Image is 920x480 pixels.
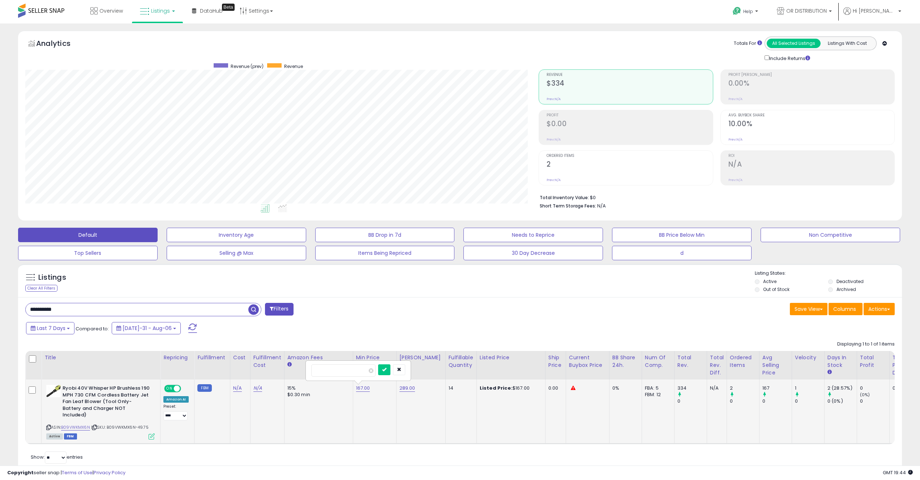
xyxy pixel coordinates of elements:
[612,228,752,242] button: BB Price Below Min
[547,137,561,142] small: Prev: N/A
[163,396,189,403] div: Amazon AI
[728,79,894,89] h2: 0.00%
[645,354,671,369] div: Num of Comp.
[727,1,765,23] a: Help
[795,398,824,404] div: 0
[480,385,540,391] div: $167.00
[163,354,191,361] div: Repricing
[36,38,85,50] h5: Analytics
[763,278,776,284] label: Active
[853,7,896,14] span: Hi [PERSON_NAME]
[860,354,886,369] div: Total Profit
[759,54,819,62] div: Include Returns
[233,385,242,392] a: N/A
[893,354,907,377] div: Total Profit Diff.
[820,39,874,48] button: Listings With Cost
[728,97,743,101] small: Prev: N/A
[62,469,93,476] a: Terms of Use
[356,354,393,361] div: Min Price
[222,4,235,11] div: Tooltip anchor
[25,285,57,292] div: Clear All Filters
[677,398,707,404] div: 0
[287,385,347,391] div: 15%
[547,79,713,89] h2: $334
[677,354,704,369] div: Total Rev.
[836,278,864,284] label: Deactivated
[732,7,741,16] i: Get Help
[597,202,606,209] span: N/A
[827,354,854,369] div: Days In Stock
[728,120,894,129] h2: 10.00%
[762,398,792,404] div: 0
[151,7,170,14] span: Listings
[287,361,292,368] small: Amazon Fees.
[356,385,370,392] a: 167.00
[547,73,713,77] span: Revenue
[547,113,713,117] span: Profit
[449,385,471,391] div: 14
[165,386,174,392] span: ON
[44,354,157,361] div: Title
[795,354,821,361] div: Velocity
[864,303,895,315] button: Actions
[287,391,347,398] div: $0.30 min
[463,228,603,242] button: Needs to Reprice
[728,113,894,117] span: Avg. Buybox Share
[315,246,455,260] button: Items Being Repriced
[46,385,61,397] img: 31YRIpDSfaL._SL40_.jpg
[265,303,293,316] button: Filters
[315,228,455,242] button: BB Drop in 7d
[762,385,792,391] div: 167
[755,270,902,277] p: Listing States:
[399,385,415,392] a: 289.00
[18,228,158,242] button: Default
[843,7,901,23] a: Hi [PERSON_NAME]
[860,385,889,391] div: 0
[763,286,790,292] label: Out of Stock
[612,246,752,260] button: d
[180,386,192,392] span: OFF
[548,385,560,391] div: 0.00
[547,97,561,101] small: Prev: N/A
[167,246,306,260] button: Selling @ Max
[480,385,513,391] b: Listed Price:
[860,398,889,404] div: 0
[612,385,636,391] div: 0%
[540,203,596,209] b: Short Term Storage Fees:
[730,385,759,391] div: 2
[46,385,155,438] div: ASIN:
[94,469,125,476] a: Privacy Policy
[734,40,762,47] div: Totals For
[163,404,189,420] div: Preset:
[540,194,589,201] b: Total Inventory Value:
[233,354,247,361] div: Cost
[287,354,350,361] div: Amazon Fees
[64,433,77,440] span: FBM
[612,354,639,369] div: BB Share 24h.
[836,286,856,292] label: Archived
[547,154,713,158] span: Ordered Items
[786,7,827,14] span: OR DISTRIBUTION
[710,385,721,391] div: N/A
[123,325,172,332] span: [DATE]-31 - Aug-06
[197,384,211,392] small: FBM
[76,325,109,332] span: Compared to:
[827,369,832,376] small: Days In Stock.
[827,398,857,404] div: 0 (0%)
[728,154,894,158] span: ROI
[167,228,306,242] button: Inventory Age
[883,469,913,476] span: 2025-08-14 19:44 GMT
[38,273,66,283] h5: Listings
[569,354,606,369] div: Current Buybox Price
[743,8,753,14] span: Help
[728,137,743,142] small: Prev: N/A
[767,39,821,48] button: All Selected Listings
[284,63,303,69] span: Revenue
[790,303,827,315] button: Save View
[480,354,542,361] div: Listed Price
[449,354,474,369] div: Fulfillable Quantity
[18,246,158,260] button: Top Sellers
[728,73,894,77] span: Profit [PERSON_NAME]
[63,385,150,420] b: Ryobi 40V Whisper HP Brushless 190 MPH 730 CFM Cordless Battery Jet Fan Leaf Blower (Tool Only- B...
[540,193,889,201] li: $0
